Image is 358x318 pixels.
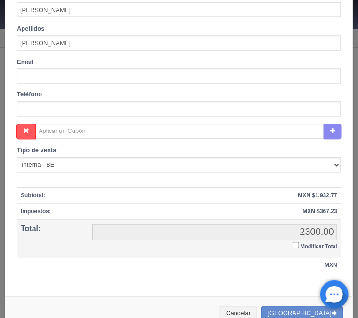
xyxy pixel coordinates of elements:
strong: MXN [325,262,337,269]
strong: MXN $367.23 [303,209,337,215]
input: Aplicar un Cupón [35,124,324,139]
strong: MXN $1,932.77 [298,193,337,199]
th: Subtotal: [17,188,89,204]
label: Teléfono [17,91,42,100]
th: Total: [17,220,89,258]
label: Email [17,58,33,67]
small: Modificar Total [301,244,337,249]
input: Modificar Total [293,242,299,248]
label: Tipo de venta [17,147,57,155]
th: Impuestos: [17,204,89,220]
label: Apellidos [17,24,45,33]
